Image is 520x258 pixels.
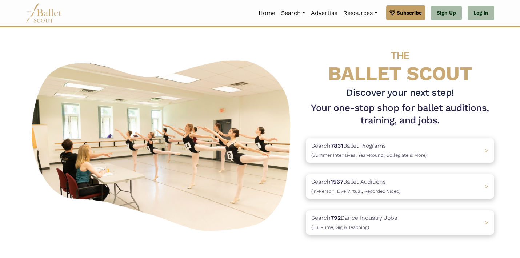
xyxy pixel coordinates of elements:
a: Advertise [308,5,340,21]
span: THE [391,49,409,61]
span: (In-Person, Live Virtual, Recorded Video) [311,188,400,194]
h3: Discover your next step! [306,87,494,99]
a: Search792Dance Industry Jobs(Full-Time, Gig & Teaching) > [306,210,494,235]
span: Subscribe [397,9,422,17]
a: Search1567Ballet Auditions(In-Person, Live Virtual, Recorded Video) > [306,174,494,199]
b: 792 [331,214,341,221]
a: Search7831Ballet Programs(Summer Intensives, Year-Round, Collegiate & More)> [306,138,494,163]
a: Subscribe [386,5,425,20]
a: Log In [468,6,494,20]
a: Home [256,5,278,21]
p: Search Ballet Auditions [311,177,400,196]
img: gem.svg [389,9,395,17]
span: > [485,147,488,154]
span: > [485,183,488,190]
h4: BALLET SCOUT [306,42,494,84]
b: 1567 [331,178,343,185]
h1: Your one-stop shop for ballet auditions, training, and jobs. [306,102,494,127]
a: Resources [340,5,380,21]
p: Search Dance Industry Jobs [311,213,397,232]
img: A group of ballerinas talking to each other in a ballet studio [26,52,300,235]
b: 7831 [331,142,343,149]
a: Search [278,5,308,21]
span: (Summer Intensives, Year-Round, Collegiate & More) [311,152,427,158]
span: > [485,219,488,226]
span: (Full-Time, Gig & Teaching) [311,225,369,230]
p: Search Ballet Programs [311,141,427,160]
a: Sign Up [431,6,462,20]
